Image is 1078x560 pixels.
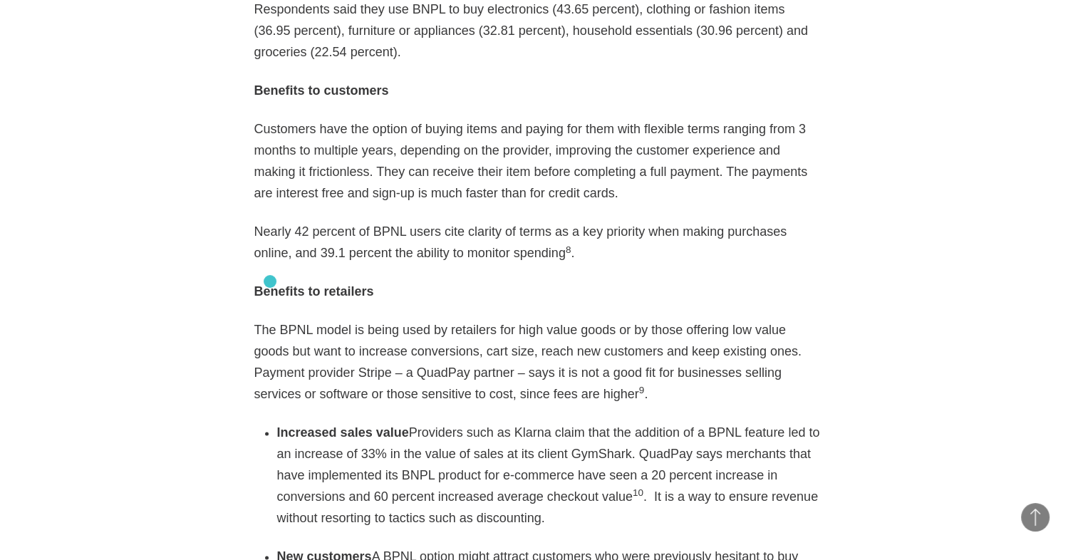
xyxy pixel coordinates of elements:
[277,422,824,529] li: Providers such as Klarna claim that the addition of a BPNL feature led to an increase of 33% in t...
[639,385,645,395] sup: 9
[277,425,409,440] strong: Increased sales value
[633,487,643,498] sup: 10
[254,83,389,98] strong: Benefits to customers
[566,244,571,255] sup: 8
[254,319,824,405] p: The BPNL model is being used by retailers for high value goods or by those offering low value goo...
[254,284,374,299] strong: Benefits to retailers
[1021,503,1050,532] button: Back to Top
[254,221,824,264] p: Nearly 42 percent of BPNL users cite clarity of terms as a key priority when making purchases onl...
[254,118,824,204] p: Customers have the option of buying items and paying for them with flexible terms ranging from 3 ...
